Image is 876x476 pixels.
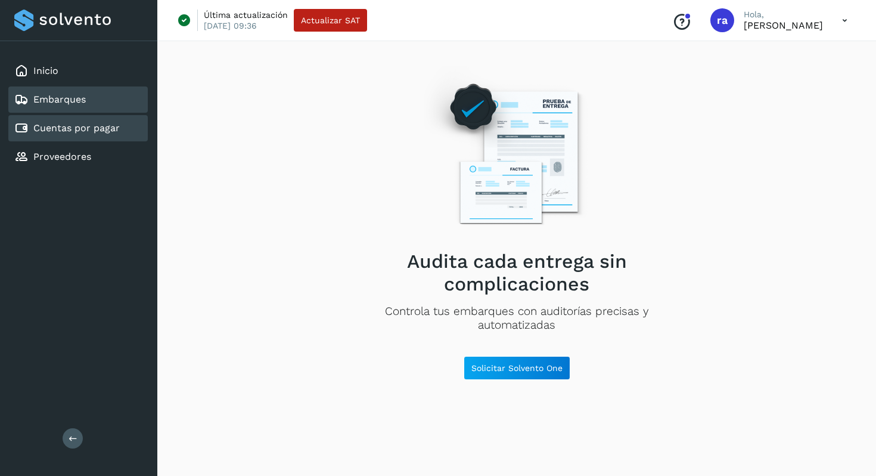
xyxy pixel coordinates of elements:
div: Embarques [8,86,148,113]
a: Inicio [33,65,58,76]
a: Embarques [33,94,86,105]
a: Proveedores [33,151,91,162]
p: [DATE] 09:36 [204,20,257,31]
a: Cuentas por pagar [33,122,120,134]
div: Proveedores [8,144,148,170]
div: Cuentas por pagar [8,115,148,141]
button: Actualizar SAT [294,9,367,32]
p: raziel alfredo fragoso [744,20,823,31]
p: Hola, [744,10,823,20]
h2: Audita cada entrega sin complicaciones [347,250,686,296]
span: Solicitar Solvento One [471,364,563,372]
p: Controla tus embarques con auditorías precisas y automatizadas [347,305,686,332]
div: Inicio [8,58,148,84]
button: Solicitar Solvento One [464,356,570,380]
img: Empty state image [414,66,620,240]
p: Última actualización [204,10,288,20]
span: Actualizar SAT [301,16,360,24]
